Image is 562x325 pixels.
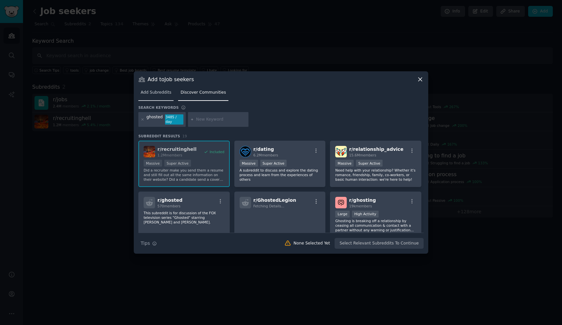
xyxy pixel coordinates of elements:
[196,117,246,123] input: New Keyword
[138,238,159,249] button: Tips
[178,87,228,101] a: Discover Communities
[352,211,379,218] div: High Activity
[240,146,251,157] img: dating
[293,241,330,246] div: None Selected Yet
[138,134,180,138] span: Subreddit Results
[157,197,182,203] span: r/ ghosted
[335,146,347,157] img: relationship_advice
[253,204,284,208] span: Fetching Details...
[349,204,372,208] span: 19k members
[138,87,174,101] a: Add Subreddits
[356,160,383,167] div: Super Active
[138,105,179,110] h3: Search keywords
[144,211,224,224] p: This subreddit is for discussion of the FOX television series "Ghosted" starring [PERSON_NAME] an...
[253,197,296,203] span: r/ GhostedLegion
[335,219,416,232] p: Ghosting is breaking off a relationship by ceasing all communication & contact with a partner wit...
[260,160,287,167] div: Super Active
[157,204,180,208] span: 570 members
[148,76,194,83] h3: Add to Job seekers
[182,134,187,138] span: 19
[141,90,171,96] span: Add Subreddits
[240,160,258,167] div: Massive
[349,153,376,157] span: 15.6M members
[335,160,354,167] div: Massive
[147,114,163,125] div: ghosted
[253,153,278,157] span: 6.2M members
[141,240,150,247] span: Tips
[335,211,350,218] div: Large
[240,168,320,182] p: A subreddit to discuss and explore the dating process and learn from the experiences of others
[180,90,226,96] span: Discover Communities
[335,197,347,208] img: ghosting
[349,147,403,152] span: r/ relationship_advice
[335,168,416,182] p: Need help with your relationship? Whether it's romance, friendship, family, co-workers, or basic ...
[165,114,183,125] div: 3485 / day
[349,197,376,203] span: r/ ghosting
[253,147,274,152] span: r/ dating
